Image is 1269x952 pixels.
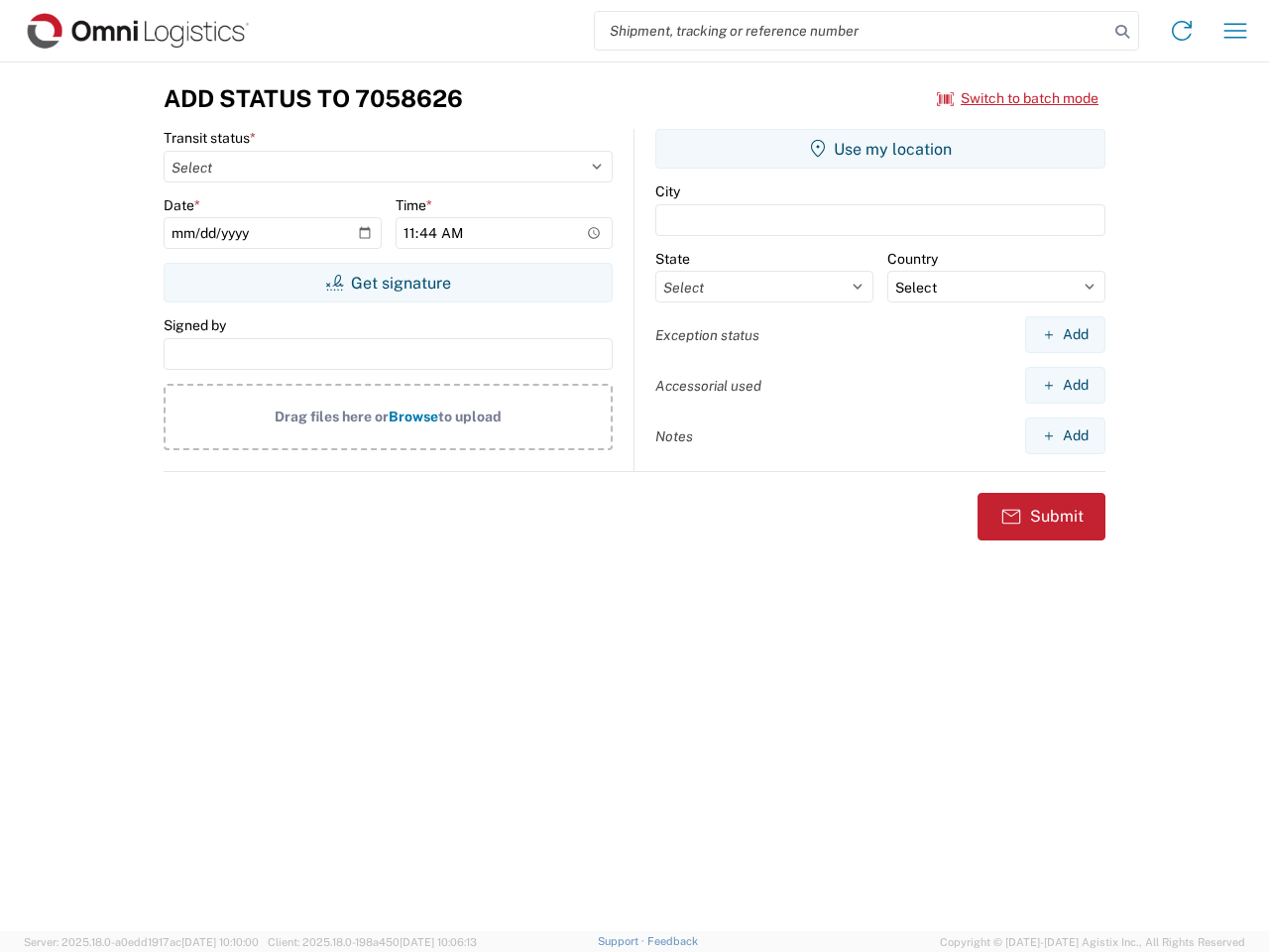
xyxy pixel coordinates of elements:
[181,936,259,948] span: [DATE] 10:10:00
[647,935,698,947] a: Feedback
[268,936,477,948] span: Client: 2025.18.0-198a450
[595,12,1108,50] input: Shipment, tracking or reference number
[655,377,761,395] label: Accessorial used
[164,316,226,334] label: Signed by
[1025,417,1105,454] button: Add
[164,129,256,147] label: Transit status
[655,326,759,344] label: Exception status
[978,493,1105,540] button: Submit
[24,936,259,948] span: Server: 2025.18.0-a0edd1917ac
[400,936,477,948] span: [DATE] 10:06:13
[887,250,938,268] label: Country
[396,196,432,214] label: Time
[598,935,647,947] a: Support
[389,409,438,424] span: Browse
[164,263,613,302] button: Get signature
[1025,367,1105,404] button: Add
[275,409,389,424] span: Drag files here or
[655,182,680,200] label: City
[937,82,1098,115] button: Switch to batch mode
[655,129,1105,169] button: Use my location
[438,409,502,424] span: to upload
[164,84,463,113] h3: Add Status to 7058626
[655,250,690,268] label: State
[940,933,1245,951] span: Copyright © [DATE]-[DATE] Agistix Inc., All Rights Reserved
[655,427,693,445] label: Notes
[1025,316,1105,353] button: Add
[164,196,200,214] label: Date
